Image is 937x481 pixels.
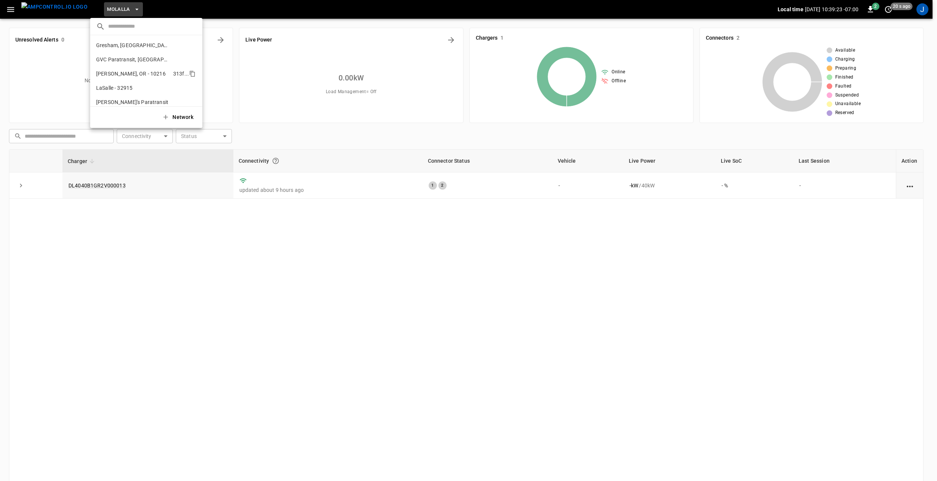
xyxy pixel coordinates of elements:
[96,98,169,106] p: [PERSON_NAME]'s Paratransit
[157,110,199,125] button: Network
[96,70,170,77] p: [PERSON_NAME], OR - 10216
[96,56,170,63] p: GVC Paratransit, [GEOGRAPHIC_DATA]
[96,84,169,92] p: LaSalle - 32915
[96,42,169,49] p: Gresham, [GEOGRAPHIC_DATA]
[189,69,197,78] div: copy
